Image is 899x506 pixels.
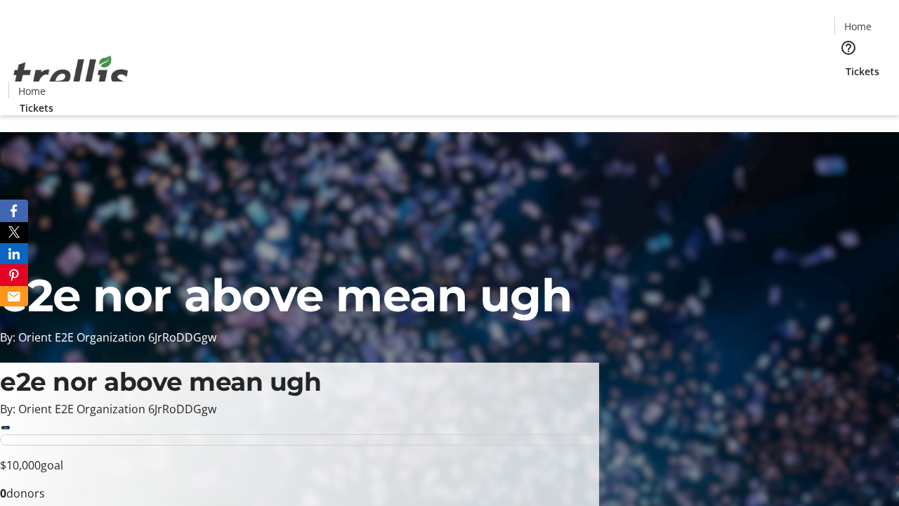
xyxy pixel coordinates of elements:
span: Home [18,84,46,98]
a: Home [9,84,54,98]
img: Orient E2E Organization 6JrRoDDGgw's Logo [8,40,133,110]
a: Tickets [8,100,65,115]
button: Cart [834,79,862,107]
a: Home [835,19,880,34]
span: Home [844,19,872,34]
a: Tickets [834,64,891,79]
span: Tickets [20,100,53,115]
button: Help [834,34,862,62]
span: Tickets [846,64,879,79]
